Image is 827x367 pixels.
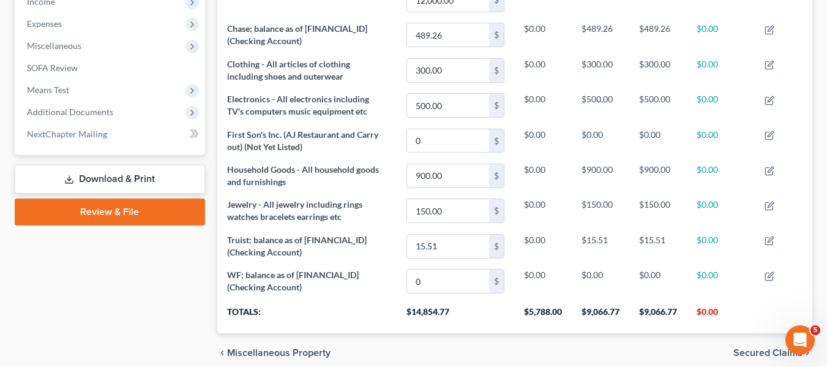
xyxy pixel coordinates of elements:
[17,123,205,145] a: NextChapter Mailing
[227,129,378,152] span: First Son's Inc. (AJ Restaurant and Carry out) (Not Yet Listed)
[489,199,504,222] div: $
[407,59,489,82] input: 0.00
[217,348,331,358] button: chevron_left Miscellaneous Property
[572,158,629,193] td: $900.00
[227,270,359,292] span: WF; balance as of [FINANCIAL_ID] (Checking Account)
[514,53,572,88] td: $0.00
[572,299,629,333] th: $9,066.77
[514,264,572,299] td: $0.00
[407,129,489,153] input: 0.00
[687,194,755,229] td: $0.00
[733,348,812,358] button: Secured Claims chevron_right
[629,88,687,123] td: $500.00
[227,23,367,46] span: Chase; balance as of [FINANCIAL_ID] (Checking Account)
[572,194,629,229] td: $150.00
[687,88,755,123] td: $0.00
[629,53,687,88] td: $300.00
[629,264,687,299] td: $0.00
[407,235,489,258] input: 0.00
[785,325,815,355] iframe: Intercom live chat
[687,158,755,193] td: $0.00
[629,194,687,229] td: $150.00
[407,94,489,117] input: 0.00
[687,123,755,158] td: $0.00
[687,18,755,53] td: $0.00
[217,348,227,358] i: chevron_left
[572,88,629,123] td: $500.00
[489,270,504,293] div: $
[227,348,331,358] span: Miscellaneous Property
[227,164,379,187] span: Household Goods - All household goods and furnishings
[733,348,803,358] span: Secured Claims
[227,94,369,116] span: Electronics - All electronics including TV's computers music equipment etc
[687,264,755,299] td: $0.00
[810,325,820,335] span: 5
[15,165,205,194] a: Download & Print
[15,199,205,225] a: Review & File
[27,62,78,73] span: SOFA Review
[572,18,629,53] td: $489.26
[687,229,755,263] td: $0.00
[687,299,755,333] th: $0.00
[629,123,687,158] td: $0.00
[489,235,504,258] div: $
[687,53,755,88] td: $0.00
[514,88,572,123] td: $0.00
[489,129,504,153] div: $
[629,229,687,263] td: $15.51
[227,235,367,257] span: Truist; balance as of [FINANCIAL_ID] (Checking Account)
[407,270,489,293] input: 0.00
[514,299,572,333] th: $5,788.00
[514,18,572,53] td: $0.00
[514,158,572,193] td: $0.00
[489,23,504,47] div: $
[572,264,629,299] td: $0.00
[629,299,687,333] th: $9,066.77
[407,164,489,187] input: 0.00
[217,299,397,333] th: Totals:
[227,199,362,222] span: Jewelry - All jewelry including rings watches bracelets earrings etc
[572,229,629,263] td: $15.51
[397,299,514,333] th: $14,854.77
[227,59,350,81] span: Clothing - All articles of clothing including shoes and outerwear
[27,18,62,29] span: Expenses
[17,57,205,79] a: SOFA Review
[489,164,504,187] div: $
[489,59,504,82] div: $
[572,53,629,88] td: $300.00
[27,85,69,95] span: Means Test
[27,129,107,139] span: NextChapter Mailing
[629,18,687,53] td: $489.26
[514,123,572,158] td: $0.00
[629,158,687,193] td: $900.00
[27,107,113,117] span: Additional Documents
[407,23,489,47] input: 0.00
[489,94,504,117] div: $
[514,229,572,263] td: $0.00
[514,194,572,229] td: $0.00
[27,40,81,51] span: Miscellaneous
[572,123,629,158] td: $0.00
[407,199,489,222] input: 0.00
